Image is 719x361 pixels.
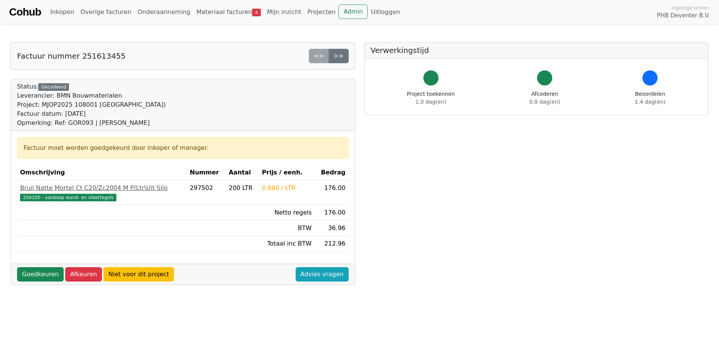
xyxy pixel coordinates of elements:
[368,5,403,20] a: Uitloggen
[252,9,261,16] span: 4
[296,267,349,282] a: Advies vragen
[371,46,702,55] h5: Verwerkingstijd
[329,49,349,63] a: >>
[315,221,348,236] td: 36.96
[529,99,560,105] span: 0.0 dag(en)
[262,184,312,193] div: 0.880 / LTR
[20,184,184,202] a: Bruil Natte Mortel Ct C20/Zc2004 M P/Ltr\Uit Silo204100 - aankoop wand- en vloertegels
[47,5,77,20] a: Inkopen
[315,180,348,205] td: 176.00
[23,143,342,152] div: Factuur moet worden goedgekeurd door inkoper of manager.
[65,267,102,282] a: Afkeuren
[20,194,116,201] span: 204100 - aankoop wand- en vloertegels
[315,205,348,221] td: 176.00
[38,83,69,91] div: Gecodeerd
[671,4,710,11] span: Ingelogd onder:
[17,109,166,118] div: Factuur datum: [DATE]
[17,100,166,109] div: Project: MJOP2025 108001 [GEOGRAPHIC_DATA])
[315,165,348,180] th: Bedrag
[77,5,135,20] a: Overige facturen
[9,3,41,21] a: Cohub
[259,165,315,180] th: Prijs / eenh.
[135,5,193,20] a: Onderaanneming
[17,82,166,128] div: Status:
[407,90,455,106] div: Project toekennen
[259,221,315,236] td: BTW
[415,99,446,105] span: 1.0 dag(en)
[20,184,184,193] div: Bruil Natte Mortel Ct C20/Zc2004 M P/Ltr\Uit Silo
[315,236,348,252] td: 212.96
[17,51,125,61] h5: Factuur nummer 251613455
[635,90,666,106] div: Beoordelen
[187,180,226,205] td: 297502
[657,11,710,20] span: PHB Deventer B.V.
[338,5,368,19] a: Admin
[17,267,64,282] a: Goedkeuren
[259,236,315,252] td: Totaal inc BTW
[529,90,560,106] div: Afcoderen
[304,5,339,20] a: Projecten
[17,118,166,128] div: Opmerking: Ref: GOR093 | [PERSON_NAME]
[229,184,256,193] div: 200 LTR
[226,165,259,180] th: Aantal
[187,165,226,180] th: Nummer
[17,165,187,180] th: Omschrijving
[259,205,315,221] td: Netto regels
[193,5,264,20] a: Materiaal facturen4
[17,91,166,100] div: Leverancier: BMN Bouwmaterialen
[635,99,666,105] span: 1.4 dag(en)
[264,5,304,20] a: Mijn inzicht
[103,267,174,282] a: Niet voor dit project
